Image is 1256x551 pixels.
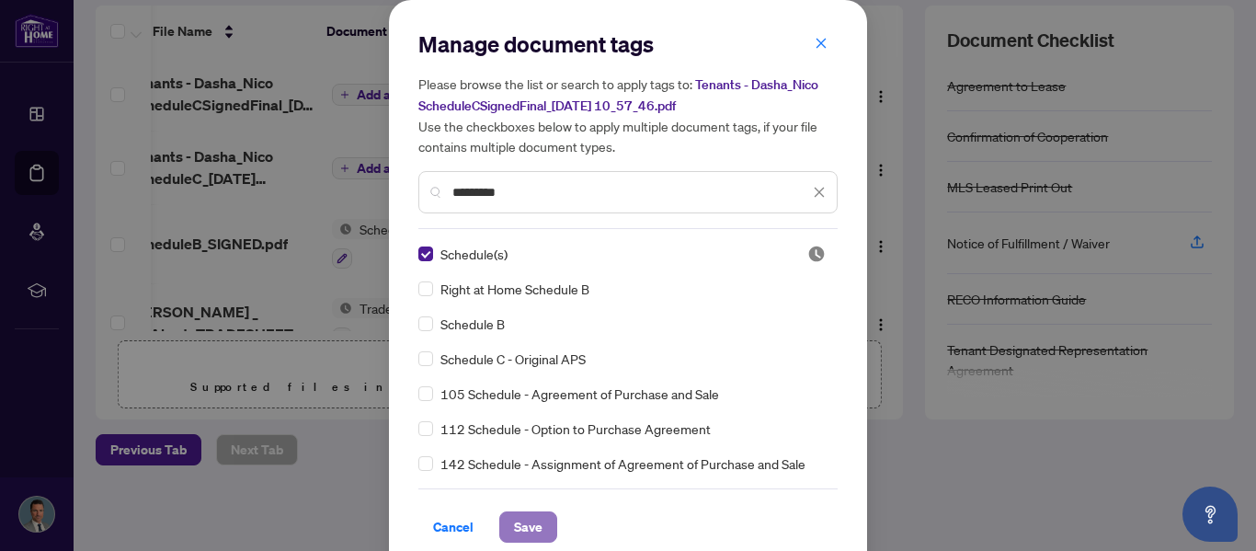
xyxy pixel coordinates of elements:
span: Schedule C - Original APS [440,349,586,369]
button: Open asap [1182,487,1238,542]
span: 142 Schedule - Assignment of Agreement of Purchase and Sale [440,453,805,474]
span: Cancel [433,512,474,542]
span: close [813,186,826,199]
span: 105 Schedule - Agreement of Purchase and Sale [440,384,719,404]
span: Save [514,512,542,542]
span: Pending Review [807,245,826,263]
span: Schedule(s) [440,244,508,264]
span: Schedule B [440,314,505,334]
span: Right at Home Schedule B [440,279,589,299]
h2: Manage document tags [418,29,838,59]
img: status [807,245,826,263]
button: Save [499,511,557,543]
h5: Please browse the list or search to apply tags to: Use the checkboxes below to apply multiple doc... [418,74,838,156]
span: 112 Schedule - Option to Purchase Agreement [440,419,711,439]
button: Cancel [418,511,488,543]
span: close [815,37,828,50]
